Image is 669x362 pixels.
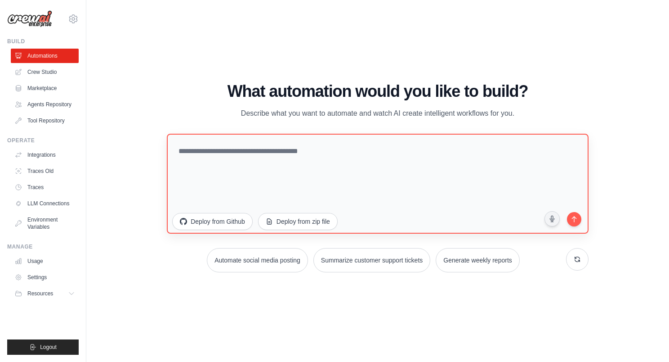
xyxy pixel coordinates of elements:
button: Summarize customer support tickets [313,248,430,272]
button: Deploy from zip file [258,213,338,230]
div: Operate [7,137,79,144]
a: Crew Studio [11,65,79,79]
h1: What automation would you like to build? [167,82,589,100]
a: Marketplace [11,81,79,95]
button: Automate social media posting [207,248,308,272]
button: Logout [7,339,79,355]
button: Resources [11,286,79,301]
a: Traces Old [11,164,79,178]
span: Resources [27,290,53,297]
a: Settings [11,270,79,285]
div: Chat-Widget [624,319,669,362]
p: Describe what you want to automate and watch AI create intelligent workflows for you. [227,108,529,119]
div: Build [7,38,79,45]
a: Integrations [11,148,79,162]
button: Deploy from Github [172,213,253,230]
iframe: Chat Widget [624,319,669,362]
a: Environment Variables [11,213,79,234]
span: Logout [40,344,57,351]
a: Automations [11,49,79,63]
a: Usage [11,254,79,268]
img: Logo [7,10,52,27]
a: LLM Connections [11,196,79,211]
a: Traces [11,180,79,195]
button: Generate weekly reports [436,248,520,272]
a: Tool Repository [11,113,79,128]
div: Manage [7,243,79,250]
a: Agents Repository [11,97,79,112]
